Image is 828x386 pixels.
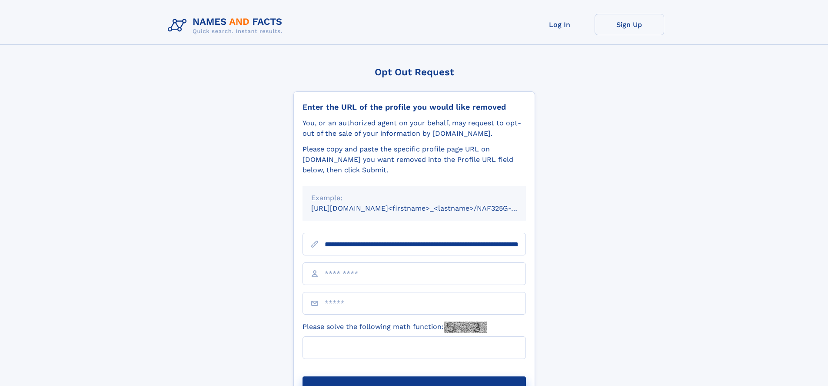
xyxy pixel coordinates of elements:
[303,102,526,112] div: Enter the URL of the profile you would like removed
[293,67,535,77] div: Opt Out Request
[311,193,517,203] div: Example:
[303,322,487,333] label: Please solve the following math function:
[303,144,526,175] div: Please copy and paste the specific profile page URL on [DOMAIN_NAME] you want removed into the Pr...
[525,14,595,35] a: Log In
[164,14,289,37] img: Logo Names and Facts
[311,204,542,212] small: [URL][DOMAIN_NAME]<firstname>_<lastname>/NAF325G-xxxxxxxx
[303,118,526,139] div: You, or an authorized agent on your behalf, may request to opt-out of the sale of your informatio...
[595,14,664,35] a: Sign Up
